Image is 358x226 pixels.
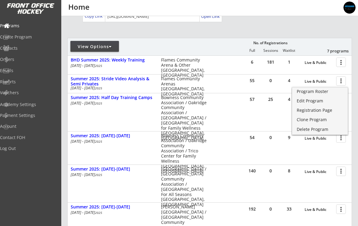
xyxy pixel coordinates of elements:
div: [DATE] - [DATE] [71,211,153,214]
div: Live & Public [305,170,333,174]
a: Open Link [201,12,220,21]
div: Program Roster [297,89,343,94]
em: 2025 [95,139,102,144]
div: Copy Link [85,13,104,19]
em: 2025 [95,101,102,105]
a: Edit Program [292,97,348,106]
div: Summer 2025: Half Day Training Camps [71,95,155,100]
div: Live & Public [305,79,333,84]
div: Waitlist [280,48,298,53]
div: [DATE] - [DATE] [71,64,153,68]
div: 6 [243,60,261,64]
div: Sessions [262,48,280,53]
button: more_vert [336,76,346,86]
div: 0 [262,78,280,83]
a: Program Roster [292,88,348,97]
em: 2025 [95,173,102,177]
button: more_vert [336,204,346,214]
div: [DATE] - [DATE] [71,101,153,105]
div: Registration Page [297,108,343,112]
div: Delete Program [297,127,343,131]
div: Bowness Community Association / Oakridge Community Association / [GEOGRAPHIC_DATA] / [GEOGRAPHIC_... [161,95,208,141]
div: 54 [243,135,261,140]
div: Live & Public [305,136,333,141]
div: 33 [280,207,298,211]
div: BHD Summer 2025: Weekly Training [71,58,155,63]
div: 140 [243,169,261,173]
div: Live & Public [305,61,333,65]
div: 0 [262,135,280,140]
div: Live & Public [305,208,333,212]
div: Summer 2025: [DATE]-[DATE] [71,204,155,210]
button: more_vert [336,167,346,176]
div: Clone Program [297,118,343,122]
div: Bowness Community Association / Oakridge Community Association / Trico Center for Family Wellness... [161,133,208,174]
button: more_vert [336,133,346,143]
div: 57 [243,97,261,101]
div: Full [243,48,261,53]
div: Flames Community Arenas [GEOGRAPHIC_DATA], [GEOGRAPHIC_DATA] [161,76,208,97]
button: more_vert [336,58,346,67]
em: 2025 [95,86,102,90]
div: Flames Community Arena & Other [GEOGRAPHIC_DATA], [GEOGRAPHIC_DATA] [161,58,208,78]
div: 192 [243,207,261,211]
div: 4 [280,78,298,83]
div: 7 programs [317,48,349,54]
div: Summer 2025: Stride Video Analysis & Semi Privates [71,76,155,87]
div: Edit Program [297,99,343,103]
div: Summer 2025: [DATE]-[DATE] [71,133,155,138]
div: [DATE] - [DATE] [71,86,153,90]
em: 2025 [95,211,102,215]
div: [GEOGRAPHIC_DATA] / [GEOGRAPHIC_DATA] Community Association / [GEOGRAPHIC_DATA] For All Seasons [... [161,167,208,207]
div: View Options [70,44,119,50]
div: Open Link [201,14,220,19]
div: 25 [262,97,280,101]
div: 4 [280,97,298,101]
div: [DATE] - [DATE] [71,140,153,143]
div: [DATE] - [DATE] [71,173,153,177]
div: No. of Registrations [252,41,289,45]
div: 9 [280,135,298,140]
div: 181 [262,60,280,64]
a: Registration Page [292,106,348,115]
em: 2025 [95,64,102,68]
div: 8 [280,169,298,173]
div: 0 [262,207,280,211]
div: Summer 2025: [DATE]-[DATE] [71,167,155,172]
div: 0 [262,169,280,173]
div: 1 [280,60,298,64]
div: 55 [243,78,261,83]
